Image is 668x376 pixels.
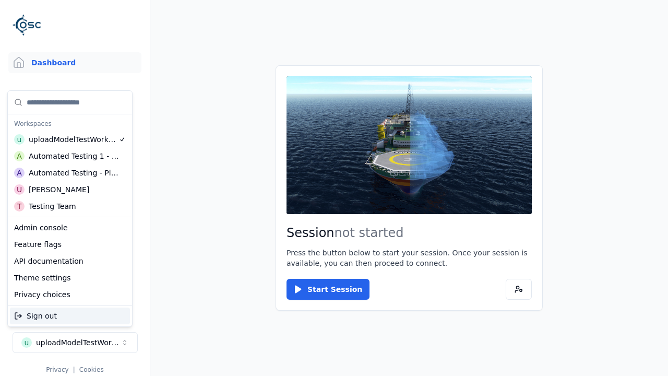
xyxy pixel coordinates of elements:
div: Theme settings [10,269,130,286]
div: Admin console [10,219,130,236]
div: uploadModelTestWorkspace [29,134,118,145]
div: T [14,201,25,211]
div: Feature flags [10,236,130,253]
div: API documentation [10,253,130,269]
div: A [14,151,25,161]
div: Suggestions [8,91,132,217]
div: Workspaces [10,116,130,131]
div: Automated Testing - Playwright [29,168,119,178]
div: U [14,184,25,195]
div: Suggestions [8,305,132,326]
div: A [14,168,25,178]
div: [PERSON_NAME] [29,184,89,195]
div: u [14,134,25,145]
div: Automated Testing 1 - Playwright [29,151,120,161]
div: Sign out [10,308,130,324]
div: Suggestions [8,217,132,305]
div: Privacy choices [10,286,130,303]
div: Testing Team [29,201,76,211]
